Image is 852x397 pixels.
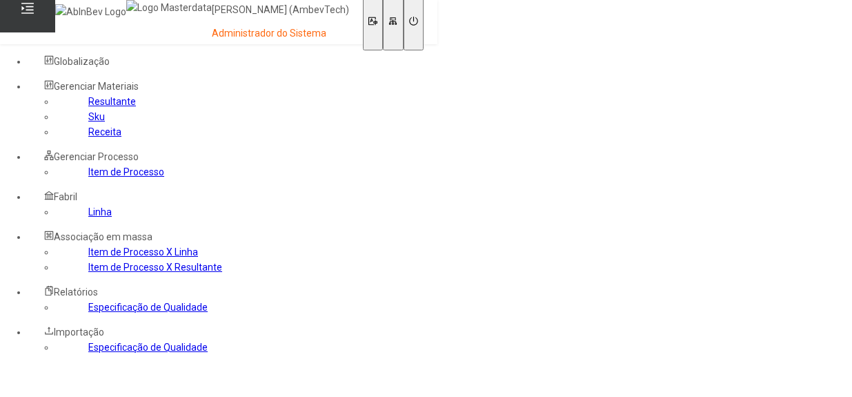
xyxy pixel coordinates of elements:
span: Associação em massa [54,231,152,242]
span: Gerenciar Materiais [54,81,139,92]
a: Receita [88,126,121,137]
span: Fabril [54,191,77,202]
p: Administrador do Sistema [212,27,349,41]
a: Resultante [88,96,136,107]
a: Linha [88,206,112,217]
span: Relatórios [54,287,98,298]
a: Item de Processo X Linha [88,246,198,258]
span: Globalização [54,56,110,67]
a: Sku [88,111,105,122]
a: Item de Processo X Resultante [88,262,222,273]
p: [PERSON_NAME] (AmbevTech) [212,3,349,17]
span: Gerenciar Processo [54,151,139,162]
span: Importação [54,327,104,338]
a: Item de Processo [88,166,164,177]
a: Especificação de Qualidade [88,342,208,353]
a: Especificação de Qualidade [88,302,208,313]
img: AbInBev Logo [55,4,126,19]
